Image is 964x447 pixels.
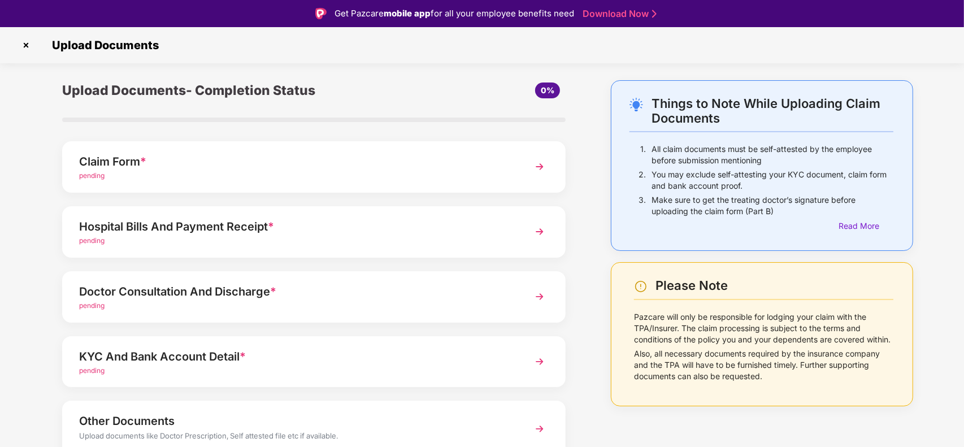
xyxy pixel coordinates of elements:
[79,171,105,180] span: pending
[655,278,893,293] div: Please Note
[529,157,550,177] img: svg+xml;base64,PHN2ZyBpZD0iTmV4dCIgeG1sbnM9Imh0dHA6Ly93d3cudzMub3JnLzIwMDAvc3ZnIiB3aWR0aD0iMzYiIG...
[639,194,646,217] p: 3.
[41,38,164,52] span: Upload Documents
[79,430,510,445] div: Upload documents like Doctor Prescription, Self attested file etc if available.
[640,144,646,166] p: 1.
[79,218,510,236] div: Hospital Bills And Payment Receipt
[79,283,510,301] div: Doctor Consultation And Discharge
[652,144,893,166] p: All claim documents must be self-attested by the employee before submission mentioning
[652,169,893,192] p: You may exclude self-attesting your KYC document, claim form and bank account proof.
[315,8,327,19] img: Logo
[652,96,893,125] div: Things to Note While Uploading Claim Documents
[634,348,893,382] p: Also, all necessary documents required by the insurance company and the TPA will have to be furni...
[634,311,893,345] p: Pazcare will only be responsible for lodging your claim with the TPA/Insurer. The claim processin...
[839,220,893,232] div: Read More
[652,194,893,217] p: Make sure to get the treating doctor’s signature before uploading the claim form (Part B)
[79,301,105,310] span: pending
[79,348,510,366] div: KYC And Bank Account Detail
[79,412,510,430] div: Other Documents
[335,7,574,20] div: Get Pazcare for all your employee benefits need
[79,236,105,245] span: pending
[529,287,550,307] img: svg+xml;base64,PHN2ZyBpZD0iTmV4dCIgeG1sbnM9Imh0dHA6Ly93d3cudzMub3JnLzIwMDAvc3ZnIiB3aWR0aD0iMzYiIG...
[17,36,35,54] img: svg+xml;base64,PHN2ZyBpZD0iQ3Jvc3MtMzJ4MzIiIHhtbG5zPSJodHRwOi8vd3d3LnczLm9yZy8yMDAwL3N2ZyIgd2lkdG...
[79,153,510,171] div: Claim Form
[583,8,653,20] a: Download Now
[652,8,657,20] img: Stroke
[529,351,550,372] img: svg+xml;base64,PHN2ZyBpZD0iTmV4dCIgeG1sbnM9Imh0dHA6Ly93d3cudzMub3JnLzIwMDAvc3ZnIiB3aWR0aD0iMzYiIG...
[79,366,105,375] span: pending
[629,98,643,111] img: svg+xml;base64,PHN2ZyB4bWxucz0iaHR0cDovL3d3dy53My5vcmcvMjAwMC9zdmciIHdpZHRoPSIyNC4wOTMiIGhlaWdodD...
[384,8,431,19] strong: mobile app
[529,222,550,242] img: svg+xml;base64,PHN2ZyBpZD0iTmV4dCIgeG1sbnM9Imh0dHA6Ly93d3cudzMub3JnLzIwMDAvc3ZnIiB3aWR0aD0iMzYiIG...
[541,85,554,95] span: 0%
[634,280,648,293] img: svg+xml;base64,PHN2ZyBpZD0iV2FybmluZ18tXzI0eDI0IiBkYXRhLW5hbWU9Ildhcm5pbmcgLSAyNHgyNCIgeG1sbnM9Im...
[639,169,646,192] p: 2.
[529,419,550,439] img: svg+xml;base64,PHN2ZyBpZD0iTmV4dCIgeG1sbnM9Imh0dHA6Ly93d3cudzMub3JnLzIwMDAvc3ZnIiB3aWR0aD0iMzYiIG...
[62,80,398,101] div: Upload Documents- Completion Status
